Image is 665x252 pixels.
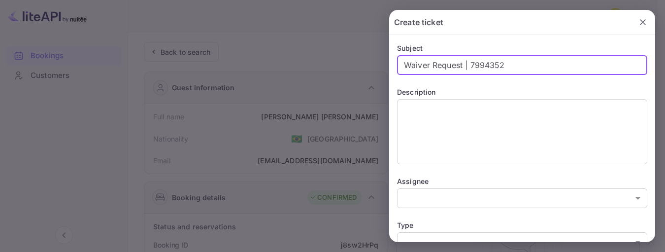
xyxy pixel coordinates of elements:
[397,220,647,230] div: Type
[397,87,647,97] div: Description
[397,176,647,186] div: Assignee
[394,16,443,28] p: Create ticket
[397,55,647,75] input: Enter the subject
[397,43,647,53] div: Subject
